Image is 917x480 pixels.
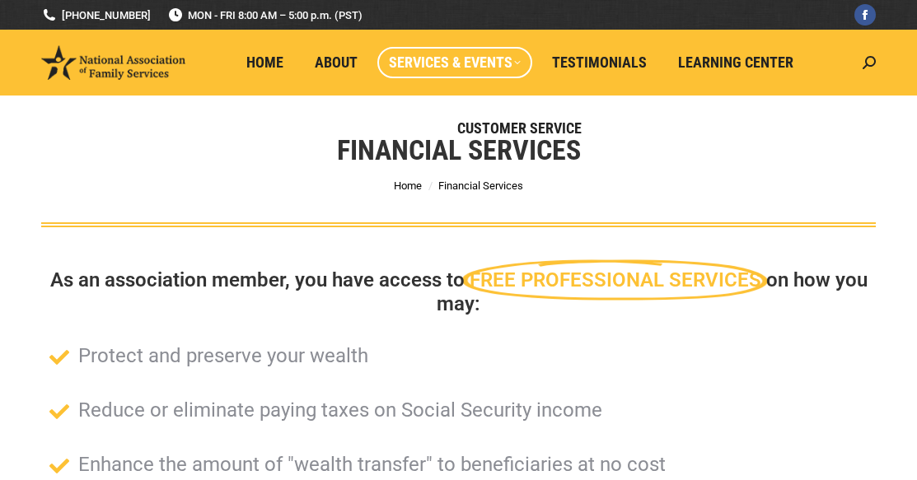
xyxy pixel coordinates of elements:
[41,45,185,79] img: National Association of Family Services
[437,268,868,315] span: on how you may:
[389,54,521,72] span: Services & Events
[337,132,581,168] h1: Financial Services
[457,119,582,137] span: Customer Service
[74,450,666,479] span: Enhance the amount of "wealth transfer" to beneficiaries at no cost
[394,179,422,192] a: Home
[41,7,151,23] a: [PHONE_NUMBER]
[235,47,295,78] a: Home
[854,4,876,26] a: Facebook page opens in new window
[74,341,368,370] span: Protect and preserve your wealth
[315,54,358,72] span: About
[678,54,793,72] span: Learning Center
[303,47,369,78] a: About
[552,54,647,72] span: Testimonials
[470,268,761,292] span: FREE PROFESSIONAL SERVICES
[50,268,465,291] span: As an association member, you have access to
[540,47,658,78] a: Testimonials
[246,54,283,72] span: Home
[438,179,523,192] span: Financial Services
[167,7,363,23] span: MON - FRI 8:00 AM – 5:00 p.m. (PST)
[667,47,805,78] a: Learning Center
[74,395,602,425] span: Reduce or eliminate paying taxes on Social Security income
[446,113,593,144] a: Customer Service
